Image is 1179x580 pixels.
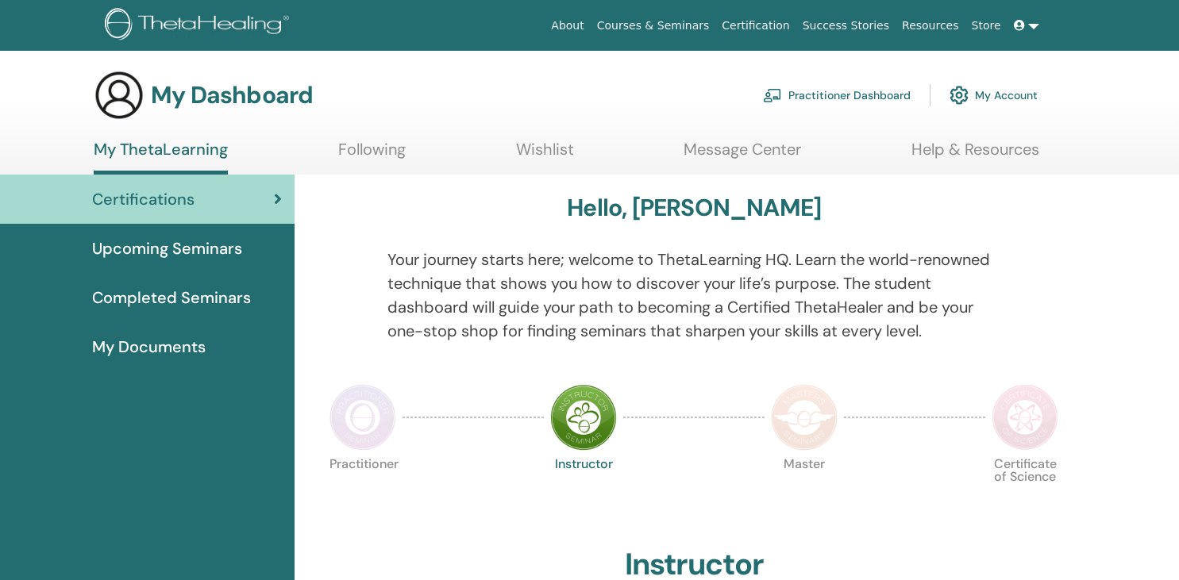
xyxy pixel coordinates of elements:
[992,458,1058,524] p: Certificate of Science
[771,458,838,524] p: Master
[715,11,796,40] a: Certification
[763,78,911,113] a: Practitioner Dashboard
[516,140,574,171] a: Wishlist
[911,140,1039,171] a: Help & Resources
[387,248,1001,343] p: Your journey starts here; welcome to ThetaLearning HQ. Learn the world-renowned technique that sh...
[550,384,617,451] img: Instructor
[591,11,716,40] a: Courses & Seminars
[771,384,838,451] img: Master
[151,81,313,109] h3: My Dashboard
[338,140,406,171] a: Following
[950,82,969,109] img: cog.svg
[567,194,821,222] h3: Hello, [PERSON_NAME]
[896,11,965,40] a: Resources
[94,70,144,121] img: generic-user-icon.jpg
[763,88,782,102] img: chalkboard-teacher.svg
[550,458,617,524] p: Instructor
[965,11,1008,40] a: Store
[92,236,242,260] span: Upcoming Seminars
[94,140,228,175] a: My ThetaLearning
[950,78,1038,113] a: My Account
[796,11,896,40] a: Success Stories
[92,187,195,211] span: Certifications
[992,384,1058,451] img: Certificate of Science
[329,384,396,451] img: Practitioner
[105,8,295,44] img: logo.png
[684,140,801,171] a: Message Center
[545,11,590,40] a: About
[92,286,251,309] span: Completed Seminars
[92,335,206,359] span: My Documents
[329,458,396,524] p: Practitioner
